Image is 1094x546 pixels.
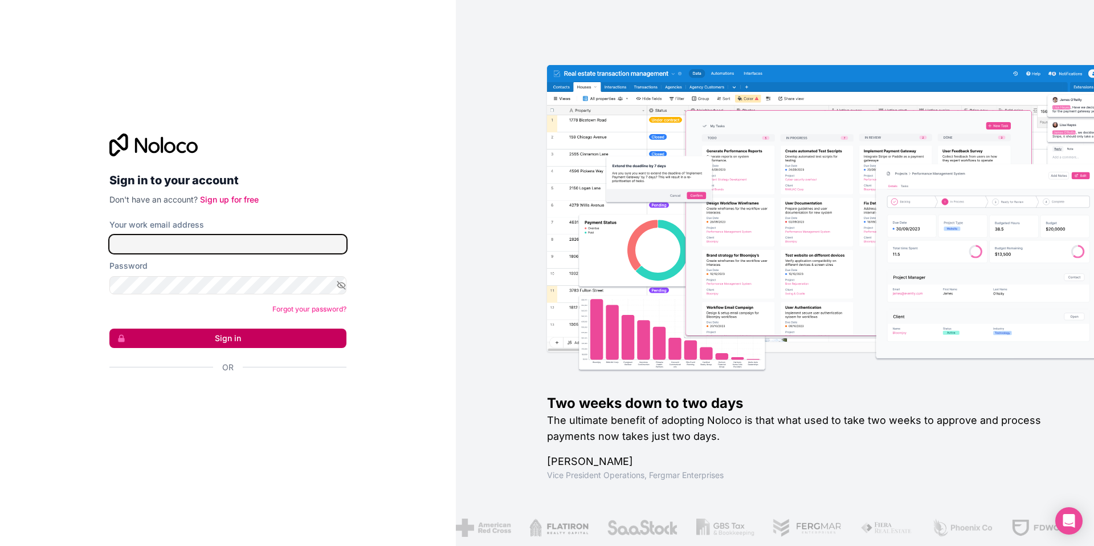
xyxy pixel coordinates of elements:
img: /assets/saastock-C6Zbiodz.png [603,519,675,537]
div: Open Intercom Messenger [1055,507,1083,535]
img: /assets/phoenix-BREaitsQ.png [928,519,990,537]
h1: [PERSON_NAME] [547,454,1058,470]
label: Password [109,260,148,272]
img: /assets/american-red-cross-BAupjrZR.png [452,519,508,537]
a: Forgot your password? [272,305,346,313]
span: Don't have an account? [109,195,198,204]
img: /assets/fdworks-Bi04fVtw.png [1007,519,1074,537]
h1: Two weeks down to two days [547,394,1058,412]
label: Your work email address [109,219,204,230]
input: Email address [109,235,346,253]
img: /assets/fiera-fwj2N5v4.png [856,519,910,537]
h2: The ultimate benefit of adopting Noloco is that what used to take two weeks to approve and proces... [547,412,1058,444]
img: /assets/fergmar-CudnrXN5.png [769,519,838,537]
span: Or [222,362,234,373]
img: /assets/flatiron-C8eUkumj.png [526,519,585,537]
a: Sign up for free [200,195,259,204]
button: Sign in [109,329,346,348]
h2: Sign in to your account [109,170,346,191]
iframe: Sign in with Google Button [104,386,343,411]
input: Password [109,276,346,294]
img: /assets/gbstax-C-GtDUiK.png [693,519,751,537]
h1: Vice President Operations , Fergmar Enterprises [547,470,1058,481]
